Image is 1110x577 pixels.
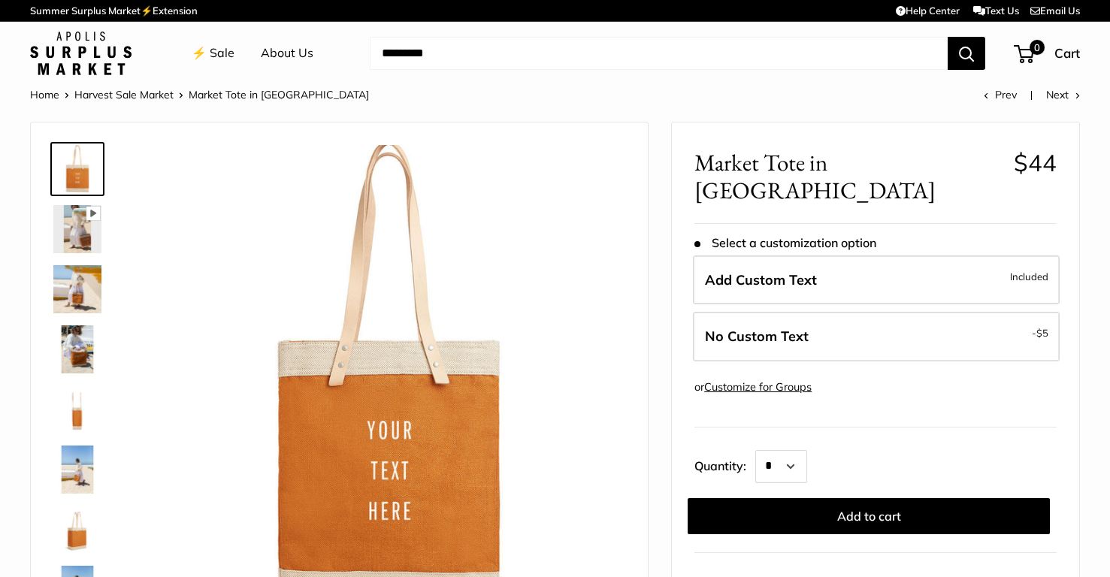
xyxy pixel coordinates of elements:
span: Select a customization option [694,236,876,250]
a: 0 Cart [1015,41,1080,65]
span: - [1032,324,1048,342]
a: Market Tote in Cognac [50,322,104,376]
a: Next [1046,88,1080,101]
nav: Breadcrumb [30,85,369,104]
a: Text Us [973,5,1019,17]
img: Market Tote in Cognac [53,385,101,434]
span: 0 [1030,40,1045,55]
img: Market Tote in Cognac [53,145,101,193]
a: About Us [261,42,313,65]
label: Quantity: [694,446,755,483]
a: Market Tote in Cognac [50,262,104,316]
a: Market Tote in Cognac [50,142,104,196]
span: $44 [1014,148,1057,177]
a: Customize for Groups [704,380,812,394]
label: Add Custom Text [693,255,1060,305]
input: Search... [370,37,948,70]
img: Apolis: Surplus Market [30,32,132,75]
button: Add to cart [688,498,1050,534]
a: Help Center [896,5,960,17]
a: Harvest Sale Market [74,88,174,101]
a: Market Tote in Cognac [50,382,104,437]
img: Market Tote in Cognac [53,205,101,253]
img: Market Tote in Cognac [53,446,101,494]
a: ⚡️ Sale [192,42,234,65]
span: Market Tote in [GEOGRAPHIC_DATA] [694,149,1002,204]
a: Market Tote in Cognac [50,202,104,256]
span: No Custom Text [705,328,809,345]
a: Prev [984,88,1017,101]
span: Cart [1054,45,1080,61]
img: Market Tote in Cognac [53,506,101,554]
a: Email Us [1030,5,1080,17]
a: Market Tote in Cognac [50,503,104,557]
img: Market Tote in Cognac [53,265,101,313]
button: Search [948,37,985,70]
img: Market Tote in Cognac [53,325,101,373]
label: Leave Blank [693,312,1060,361]
div: or [694,377,812,397]
span: $5 [1036,327,1048,339]
span: Add Custom Text [705,271,817,288]
a: Market Tote in Cognac [50,443,104,497]
span: Market Tote in [GEOGRAPHIC_DATA] [189,88,369,101]
a: Home [30,88,59,101]
span: Included [1010,267,1048,285]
